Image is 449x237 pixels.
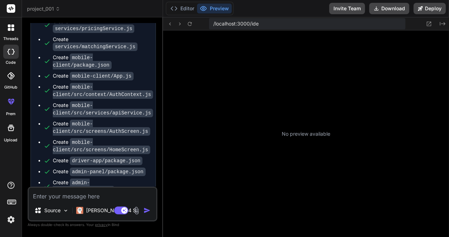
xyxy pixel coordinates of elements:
[414,3,446,14] button: Deploy
[53,83,153,99] code: mobile-client/src/context/AuthContext.js
[76,207,83,214] img: Claude 4 Sonnet
[168,4,197,13] button: Editor
[53,43,137,51] code: services/matchingService.js
[53,24,134,33] code: services/pricingService.js
[28,221,157,228] p: Always double-check its answers. Your in Bind
[53,102,153,117] div: Create
[369,3,409,14] button: Download
[5,214,17,226] img: settings
[53,179,114,194] code: admin-panel/vite.config.js
[53,120,150,136] code: mobile-client/src/screens/AuthScreen.js
[6,60,16,66] label: code
[53,157,142,164] div: Create
[53,72,134,80] div: Create
[86,207,139,214] p: [PERSON_NAME] 4 S..
[53,36,148,50] div: Create
[53,54,148,69] div: Create
[197,4,232,13] button: Preview
[329,3,365,14] button: Invite Team
[133,207,141,215] img: attachment
[53,83,153,98] div: Create
[53,101,153,117] code: mobile-client/src/services/apiService.js
[282,130,330,137] p: No preview available
[4,137,18,143] label: Upload
[44,207,61,214] p: Source
[53,139,150,153] div: Create
[53,53,112,69] code: mobile-client/package.json
[27,5,60,12] span: project_001
[95,222,108,227] span: privacy
[53,168,146,175] div: Create
[53,179,148,194] div: Create
[3,36,18,42] label: threads
[4,84,17,90] label: GitHub
[53,18,148,32] div: Create
[70,72,134,80] code: mobile-client/App.js
[70,168,146,176] code: admin-panel/package.json
[144,207,151,214] img: icon
[6,111,16,117] label: prem
[213,20,259,27] span: /localhost:3000/ide
[70,157,142,165] code: driver-app/package.json
[53,138,150,154] code: mobile-client/src/screens/HomeScreen.js
[53,120,150,135] div: Create
[63,208,69,214] img: Pick Models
